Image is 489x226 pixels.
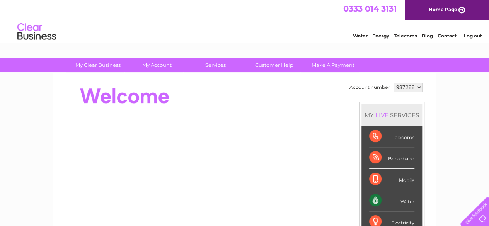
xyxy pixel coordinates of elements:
[62,4,428,37] div: Clear Business is a trading name of Verastar Limited (registered in [GEOGRAPHIC_DATA] No. 3667643...
[369,147,414,168] div: Broadband
[422,33,433,39] a: Blog
[17,20,56,44] img: logo.png
[369,169,414,190] div: Mobile
[369,190,414,211] div: Water
[438,33,457,39] a: Contact
[66,58,130,72] a: My Clear Business
[394,33,417,39] a: Telecoms
[369,126,414,147] div: Telecoms
[343,4,397,14] a: 0333 014 3131
[184,58,247,72] a: Services
[361,104,422,126] div: MY SERVICES
[242,58,306,72] a: Customer Help
[463,33,482,39] a: Log out
[353,33,368,39] a: Water
[301,58,365,72] a: Make A Payment
[125,58,189,72] a: My Account
[374,111,390,119] div: LIVE
[372,33,389,39] a: Energy
[348,81,392,94] td: Account number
